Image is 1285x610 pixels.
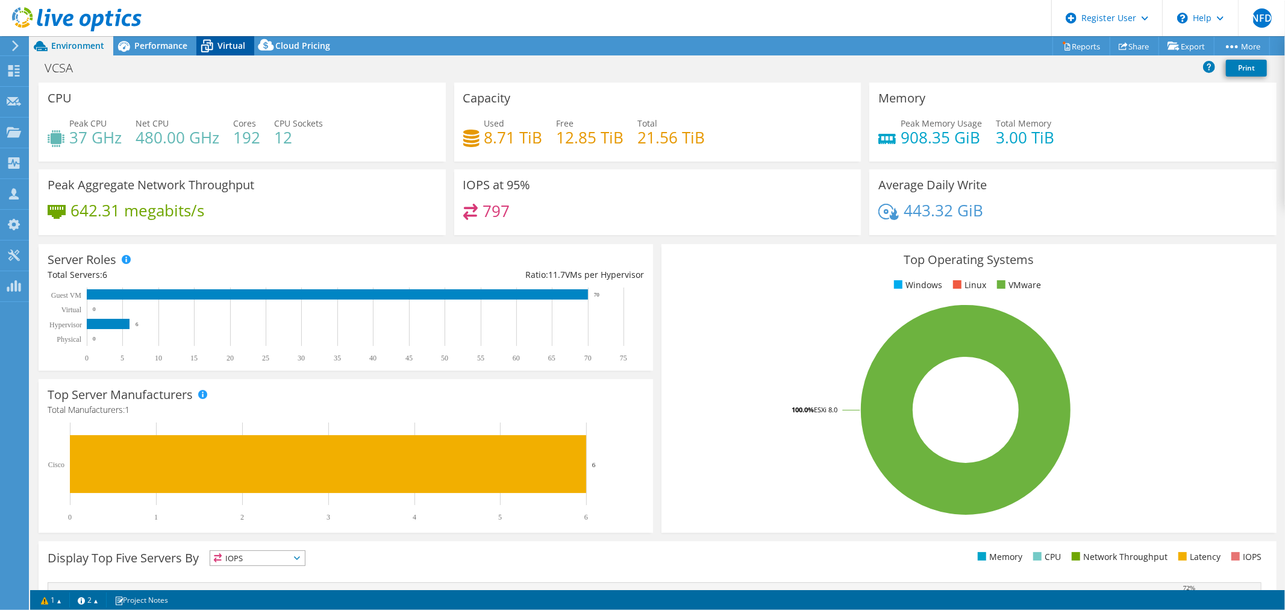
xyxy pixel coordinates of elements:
[154,513,158,521] text: 1
[136,118,169,129] span: Net CPU
[584,513,588,521] text: 6
[484,131,543,144] h4: 8.71 TiB
[1252,8,1272,28] span: NFD
[950,278,986,292] li: Linux
[1158,37,1215,55] a: Export
[792,405,814,414] tspan: 100.0%
[477,354,484,362] text: 55
[51,291,81,300] text: Guest VM
[298,354,305,362] text: 30
[33,593,70,608] a: 1
[901,118,982,129] span: Peak Memory Usage
[190,354,198,362] text: 15
[134,40,187,51] span: Performance
[1110,37,1159,55] a: Share
[48,403,644,417] h4: Total Manufacturers:
[463,178,531,192] h3: IOPS at 95%
[217,40,245,51] span: Virtual
[594,292,600,298] text: 70
[136,131,219,144] h4: 480.00 GHz
[878,178,987,192] h3: Average Daily Write
[48,253,116,266] h3: Server Roles
[155,354,162,362] text: 10
[975,550,1022,564] li: Memory
[262,354,269,362] text: 25
[463,92,511,105] h3: Capacity
[334,354,341,362] text: 35
[996,131,1054,144] h4: 3.00 TiB
[814,405,837,414] tspan: ESXi 8.0
[227,354,234,362] text: 20
[1177,13,1188,24] svg: \n
[93,336,96,342] text: 0
[327,513,330,521] text: 3
[557,131,624,144] h4: 12.85 TiB
[48,461,64,469] text: Cisco
[93,306,96,312] text: 0
[136,321,139,327] text: 6
[1183,584,1195,591] text: 72%
[994,278,1041,292] li: VMware
[483,204,510,218] h4: 797
[274,131,323,144] h4: 12
[620,354,627,362] text: 75
[49,321,82,329] text: Hypervisor
[61,306,82,314] text: Virtual
[413,513,416,521] text: 4
[557,118,574,129] span: Free
[48,388,193,401] h3: Top Server Manufacturers
[69,118,107,129] span: Peak CPU
[48,92,72,105] h3: CPU
[901,131,982,144] h4: 908.35 GiB
[584,354,592,362] text: 70
[484,118,505,129] span: Used
[274,118,323,129] span: CPU Sockets
[498,513,502,521] text: 5
[210,551,305,565] span: IOPS
[39,61,92,75] h1: VCSA
[671,253,1267,266] h3: Top Operating Systems
[996,118,1051,129] span: Total Memory
[1175,550,1221,564] li: Latency
[1030,550,1061,564] li: CPU
[120,354,124,362] text: 5
[48,178,254,192] h3: Peak Aggregate Network Throughput
[405,354,413,362] text: 45
[51,40,104,51] span: Environment
[346,268,644,281] div: Ratio: VMs per Hypervisor
[1052,37,1110,55] a: Reports
[275,40,330,51] span: Cloud Pricing
[638,118,658,129] span: Total
[548,354,555,362] text: 65
[106,593,177,608] a: Project Notes
[69,593,107,608] a: 2
[125,404,130,415] span: 1
[102,269,107,280] span: 6
[68,513,72,521] text: 0
[1226,60,1267,77] a: Print
[69,131,122,144] h4: 37 GHz
[441,354,448,362] text: 50
[85,354,89,362] text: 0
[592,461,596,468] text: 6
[240,513,244,521] text: 2
[1228,550,1262,564] li: IOPS
[1069,550,1168,564] li: Network Throughput
[233,131,260,144] h4: 192
[891,278,942,292] li: Windows
[369,354,377,362] text: 40
[57,335,81,344] text: Physical
[638,131,705,144] h4: 21.56 TiB
[233,118,256,129] span: Cores
[70,204,204,217] h4: 642.31 megabits/s
[548,269,565,280] span: 11.7
[904,204,983,217] h4: 443.32 GiB
[48,268,346,281] div: Total Servers:
[1214,37,1270,55] a: More
[878,92,925,105] h3: Memory
[513,354,520,362] text: 60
